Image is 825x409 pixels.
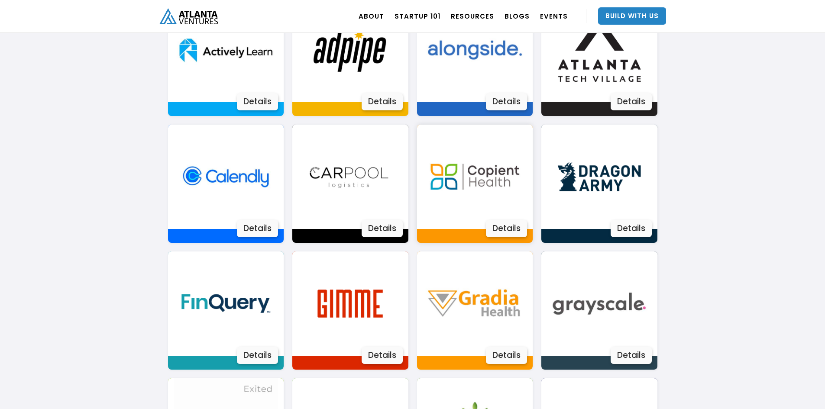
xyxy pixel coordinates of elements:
img: Image 3 [174,251,278,356]
img: Image 3 [298,125,402,229]
img: Image 3 [174,125,278,229]
div: Details [486,220,527,237]
img: Image 3 [423,251,527,356]
a: EVENTS [540,4,568,28]
div: Details [237,220,278,237]
a: BLOGS [505,4,530,28]
div: Details [362,347,403,364]
img: Image 3 [547,251,651,356]
a: ABOUT [359,4,384,28]
div: Details [362,93,403,110]
div: Details [486,347,527,364]
a: Startup 101 [395,4,440,28]
div: Details [611,220,652,237]
div: Details [362,220,403,237]
div: Details [611,93,652,110]
a: RESOURCES [451,4,494,28]
img: Image 3 [298,251,402,356]
div: Details [237,347,278,364]
div: Details [486,93,527,110]
a: Build With Us [598,7,666,25]
img: Image 3 [423,125,527,229]
div: Details [237,93,278,110]
img: Image 3 [547,125,651,229]
div: Details [611,347,652,364]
